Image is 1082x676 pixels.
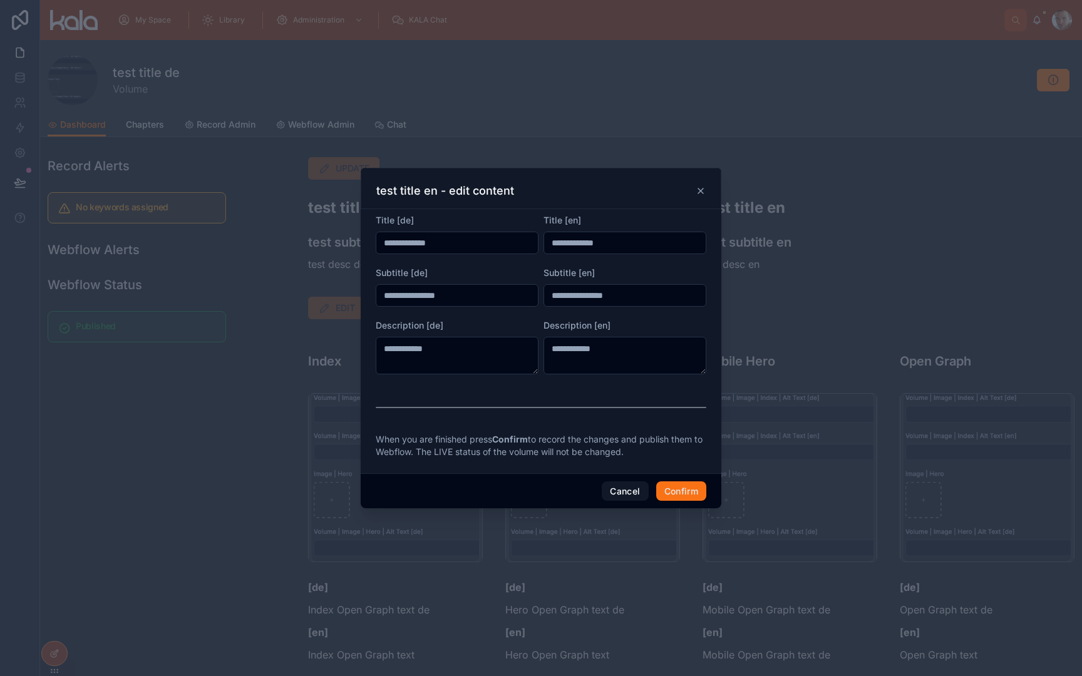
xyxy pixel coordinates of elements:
[376,434,703,457] span: When you are finished press to record the changes and publish them to Webflow. The LIVE status of...
[376,183,514,198] h3: test title en - edit content
[492,434,528,444] strong: Confirm
[376,267,428,278] span: Subtitle [de]
[544,215,581,225] span: Title [en]
[376,320,443,330] span: Description [de]
[376,215,414,225] span: Title [de]
[656,481,706,501] button: Confirm
[602,481,648,501] button: Cancel
[544,267,595,278] span: Subtitle [en]
[544,320,611,330] span: Description [en]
